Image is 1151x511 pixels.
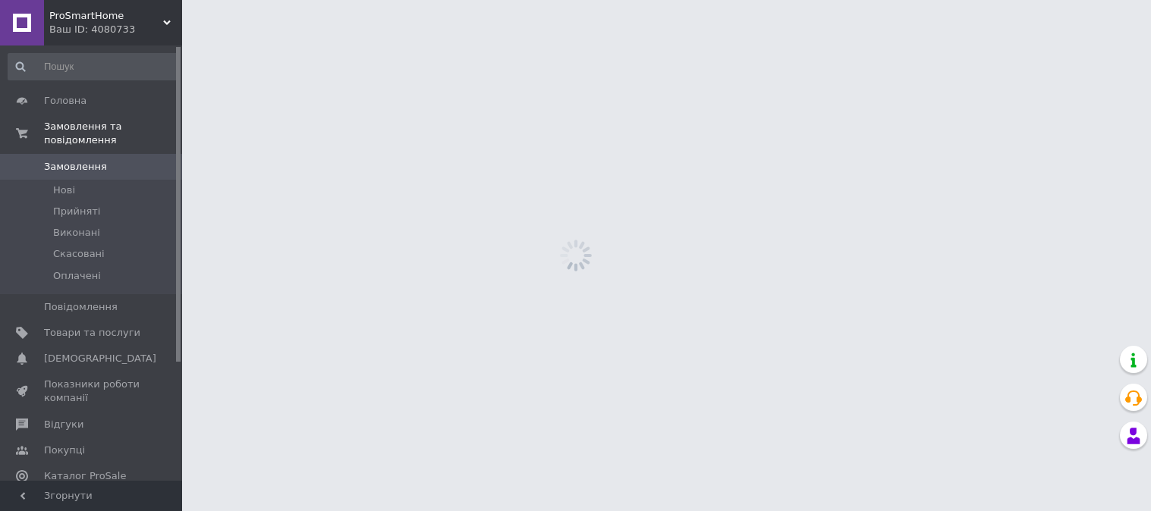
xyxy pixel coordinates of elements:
span: ProSmartHome [49,9,163,23]
span: Нові [53,183,75,197]
span: Замовлення та повідомлення [44,120,182,147]
span: [DEMOGRAPHIC_DATA] [44,352,156,365]
span: Скасовані [53,247,105,261]
span: Каталог ProSale [44,469,126,483]
span: Показники роботи компанії [44,378,140,405]
input: Пошук [8,53,179,80]
span: Відгуки [44,418,83,431]
span: Прийняті [53,205,100,218]
span: Товари та послуги [44,326,140,340]
div: Ваш ID: 4080733 [49,23,182,36]
span: Оплачені [53,269,101,283]
span: Замовлення [44,160,107,174]
span: Повідомлення [44,300,118,314]
span: Головна [44,94,86,108]
span: Виконані [53,226,100,240]
span: Покупці [44,444,85,457]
